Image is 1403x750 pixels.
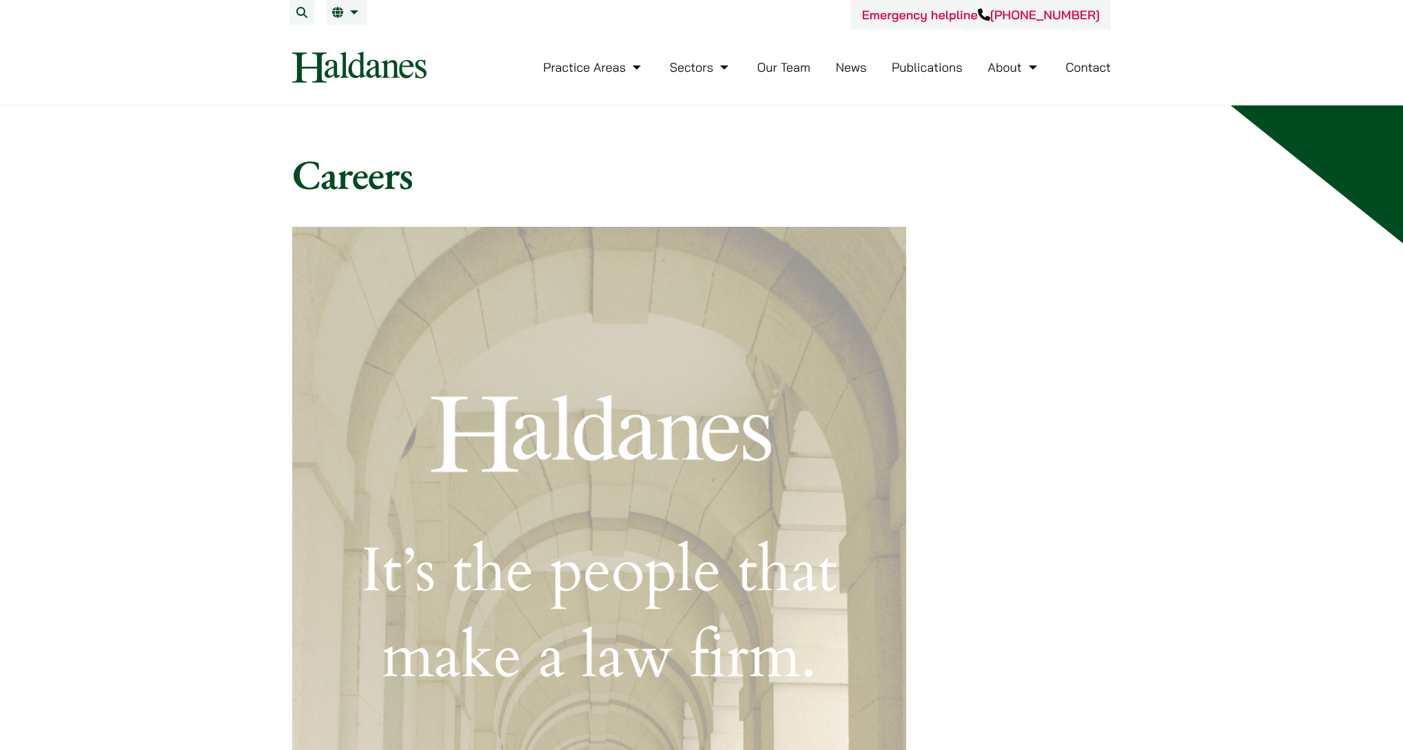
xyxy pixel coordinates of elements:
a: About [987,59,1040,75]
h1: Careers [292,150,1111,199]
a: News [836,59,867,75]
a: Emergency helpline[PHONE_NUMBER] [862,7,1100,23]
img: Logo of Haldanes [292,52,427,83]
a: Our Team [757,59,810,75]
a: Publications [892,59,963,75]
a: Contact [1065,59,1111,75]
a: Practice Areas [543,59,644,75]
a: EN [332,7,362,18]
a: Sectors [670,59,732,75]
